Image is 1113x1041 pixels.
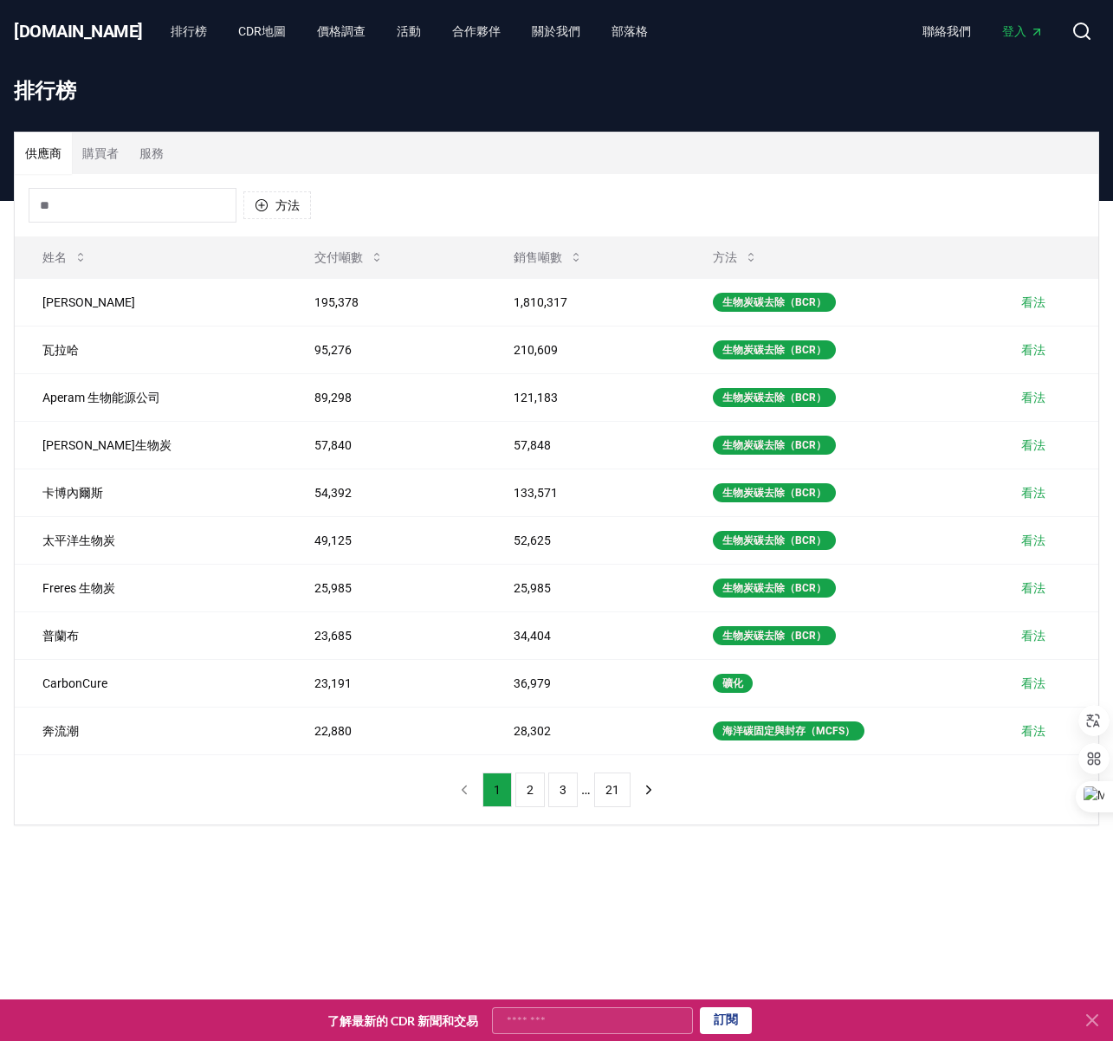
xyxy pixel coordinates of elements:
[514,486,558,500] font: 133,571
[42,533,115,547] font: 太平洋生物炭
[314,724,352,738] font: 22,880
[722,344,826,356] font: 生物炭碳去除（BCR）
[514,391,558,404] font: 121,183
[722,534,826,546] font: 生物炭碳去除（BCR）
[1021,724,1045,738] font: 看法
[514,581,551,595] font: 25,985
[42,676,107,690] font: CarbonCure
[1021,436,1045,454] a: 看法
[722,391,826,404] font: 生物炭碳去除（BCR）
[14,21,143,42] font: [DOMAIN_NAME]
[275,198,300,212] font: 方法
[1021,295,1045,309] font: 看法
[514,343,558,357] font: 210,609
[1021,486,1045,500] font: 看法
[14,19,143,43] a: [DOMAIN_NAME]
[1021,341,1045,359] a: 看法
[25,146,61,160] font: 供應商
[42,391,160,404] font: Aperam 生物能源公司
[42,581,115,595] font: Freres 生物炭
[317,24,366,38] font: 價格調查
[139,146,164,160] font: 服務
[1021,343,1045,357] font: 看法
[560,783,566,797] font: 3
[1021,676,1045,690] font: 看法
[42,438,171,452] font: [PERSON_NAME]生物炭
[1021,438,1045,452] font: 看法
[314,629,352,643] font: 23,685
[452,24,501,38] font: 合作夥伴
[314,250,363,264] font: 交付噸數
[314,391,352,404] font: 89,298
[500,240,597,275] button: 銷售噸數
[1021,294,1045,311] a: 看法
[42,250,67,264] font: 姓名
[514,295,567,309] font: 1,810,317
[598,16,662,47] a: 部落格
[42,724,79,738] font: 奔流潮
[722,725,855,737] font: 海洋碳固定與封存（MCFS）
[1021,391,1045,404] font: 看法
[594,773,631,807] button: 21
[548,773,578,807] button: 3
[383,16,435,47] a: 活動
[1021,675,1045,692] a: 看法
[1002,24,1026,38] font: 登入
[1021,389,1045,406] a: 看法
[238,24,286,38] font: CDR地圖
[42,486,103,500] font: 卡博內爾斯
[1021,722,1045,740] a: 看法
[438,16,514,47] a: 合作夥伴
[42,295,135,309] font: [PERSON_NAME]
[1021,579,1045,597] a: 看法
[157,16,221,47] a: 排行榜
[909,16,985,47] a: 聯絡我們
[397,24,421,38] font: 活動
[514,250,562,264] font: 銷售噸數
[314,295,359,309] font: 195,378
[301,240,398,275] button: 交付噸數
[482,773,512,807] button: 1
[514,676,551,690] font: 36,979
[532,24,580,38] font: 關於我們
[518,16,594,47] a: 關於我們
[514,629,551,643] font: 34,404
[314,533,352,547] font: 49,125
[605,783,619,797] font: 21
[634,773,663,807] button: 下一頁
[303,16,379,47] a: 價格調查
[1021,627,1045,644] a: 看法
[722,296,826,308] font: 生物炭碳去除（BCR）
[1021,532,1045,549] a: 看法
[1021,533,1045,547] font: 看法
[722,439,826,451] font: 生物炭碳去除（BCR）
[722,630,826,642] font: 生物炭碳去除（BCR）
[171,24,207,38] font: 排行榜
[314,343,352,357] font: 95,276
[514,533,551,547] font: 52,625
[713,250,737,264] font: 方法
[922,24,971,38] font: 聯絡我們
[14,75,76,104] font: 排行榜
[42,629,79,643] font: 普蘭布
[1021,484,1045,501] a: 看法
[314,676,352,690] font: 23,191
[612,24,648,38] font: 部落格
[514,724,551,738] font: 28,302
[29,240,101,275] button: 姓名
[314,581,352,595] font: 25,985
[699,240,772,275] button: 方法
[514,438,551,452] font: 57,848
[515,773,545,807] button: 2
[527,783,534,797] font: 2
[909,16,1058,47] nav: 主要的
[494,783,501,797] font: 1
[224,16,300,47] a: CDR地圖
[722,677,743,689] font: 礦化
[1021,581,1045,595] font: 看法
[988,16,1058,47] a: 登入
[314,438,352,452] font: 57,840
[581,781,591,798] font: …
[1021,629,1045,643] font: 看法
[82,146,119,160] font: 購買者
